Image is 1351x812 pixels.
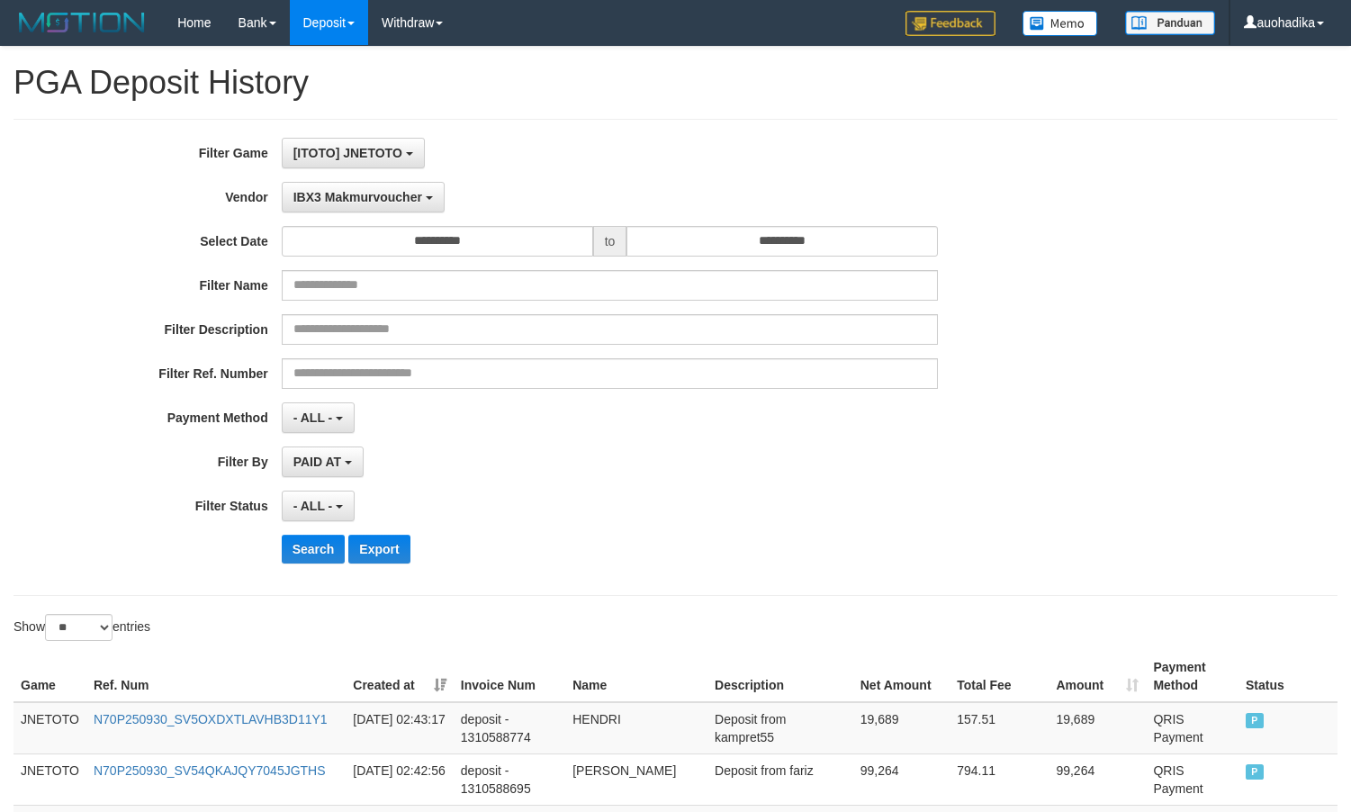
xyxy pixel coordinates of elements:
img: panduan.png [1125,11,1215,35]
th: Game [14,651,86,702]
th: Ref. Num [86,651,346,702]
td: deposit - 1310588695 [454,753,565,805]
span: PAID [1246,764,1264,780]
button: [ITOTO] JNETOTO [282,138,425,168]
span: PAID AT [293,455,341,469]
td: 19,689 [853,702,950,754]
th: Net Amount [853,651,950,702]
span: [ITOTO] JNETOTO [293,146,402,160]
button: - ALL - [282,491,355,521]
button: Search [282,535,346,564]
span: IBX3 Makmurvoucher [293,190,422,204]
th: Status [1238,651,1337,702]
button: IBX3 Makmurvoucher [282,182,445,212]
th: Total Fee [950,651,1049,702]
td: HENDRI [565,702,707,754]
td: 794.11 [950,753,1049,805]
a: N70P250930_SV5OXDXTLAVHB3D11Y1 [94,712,328,726]
th: Description [707,651,853,702]
a: N70P250930_SV54QKAJQY7045JGTHS [94,763,326,778]
td: Deposit from kampret55 [707,702,853,754]
td: QRIS Payment [1146,753,1238,805]
td: Deposit from fariz [707,753,853,805]
img: Button%20Memo.svg [1022,11,1098,36]
td: QRIS Payment [1146,702,1238,754]
th: Name [565,651,707,702]
button: Export [348,535,410,564]
th: Payment Method [1146,651,1238,702]
span: to [593,226,627,257]
button: PAID AT [282,447,364,477]
span: - ALL - [293,411,333,425]
h1: PGA Deposit History [14,65,1337,101]
select: Showentries [45,614,113,641]
td: [DATE] 02:43:17 [346,702,454,754]
th: Invoice Num [454,651,565,702]
span: PAID [1246,713,1264,728]
img: MOTION_logo.png [14,9,150,36]
td: JNETOTO [14,702,86,754]
td: [DATE] 02:42:56 [346,753,454,805]
td: 19,689 [1049,702,1146,754]
td: [PERSON_NAME] [565,753,707,805]
td: 99,264 [1049,753,1146,805]
button: - ALL - [282,402,355,433]
td: deposit - 1310588774 [454,702,565,754]
label: Show entries [14,614,150,641]
th: Created at: activate to sort column ascending [346,651,454,702]
td: 99,264 [853,753,950,805]
th: Amount: activate to sort column ascending [1049,651,1146,702]
img: Feedback.jpg [905,11,995,36]
td: 157.51 [950,702,1049,754]
span: - ALL - [293,499,333,513]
